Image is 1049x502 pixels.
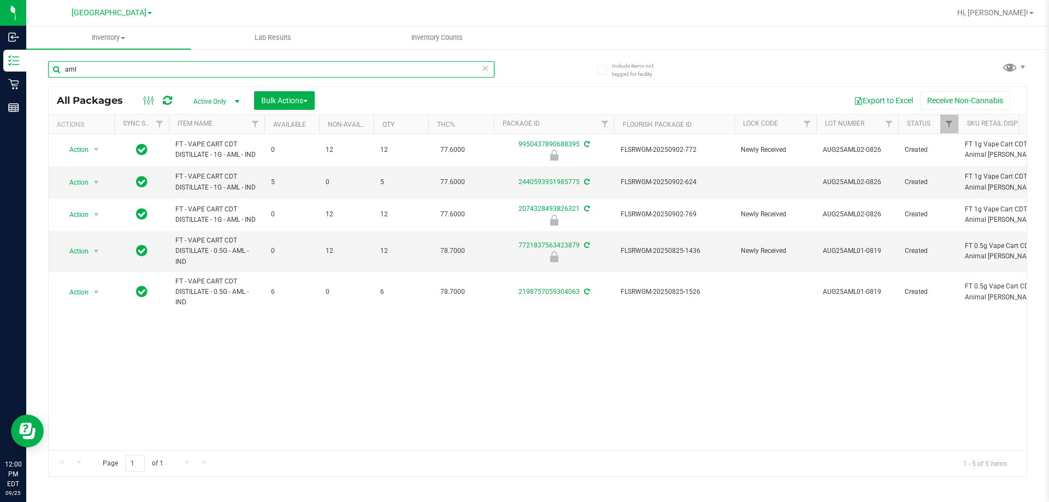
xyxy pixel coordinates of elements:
[8,32,19,43] inline-svg: Inbound
[920,91,1010,110] button: Receive Non-Cannabis
[136,206,148,222] span: In Sync
[326,287,367,297] span: 0
[72,8,146,17] span: [GEOGRAPHIC_DATA]
[60,285,89,300] span: Action
[612,62,667,78] span: Include items not tagged for facility
[271,177,313,187] span: 5
[492,251,616,262] div: Newly Received
[582,140,590,148] span: Sync from Compliance System
[123,120,165,127] a: Sync Status
[582,205,590,212] span: Sync from Compliance System
[254,91,315,110] button: Bulk Actions
[847,91,920,110] button: Export to Excel
[136,174,148,190] span: In Sync
[621,287,728,297] span: FLSRWGM-20250825-1526
[518,288,580,296] a: 2198757059304063
[90,175,103,190] span: select
[940,115,958,133] a: Filter
[60,207,89,222] span: Action
[326,145,367,155] span: 12
[151,115,169,133] a: Filter
[326,177,367,187] span: 0
[967,120,1049,127] a: Sku Retail Display Name
[90,207,103,222] span: select
[136,284,148,299] span: In Sync
[175,276,258,308] span: FT - VAPE CART CDT DISTILLATE - 0.5G - AML - IND
[596,115,614,133] a: Filter
[954,455,1016,471] span: 1 - 5 of 5 items
[823,145,892,155] span: AUG25AML02-0826
[60,142,89,157] span: Action
[435,142,470,158] span: 77.6000
[823,287,892,297] span: AUG25AML01-0819
[175,139,258,160] span: FT - VAPE CART CDT DISTILLATE - 1G - AML - IND
[518,205,580,212] a: 2074328493826321
[60,244,89,259] span: Action
[273,121,306,128] a: Available
[582,241,590,249] span: Sync from Compliance System
[271,209,313,220] span: 0
[90,244,103,259] span: select
[175,235,258,267] span: FT - VAPE CART CDT DISTILLATE - 0.5G - AML - IND
[175,204,258,225] span: FT - VAPE CART CDT DISTILLATE - 1G - AML - IND
[582,178,590,186] span: Sync from Compliance System
[492,215,616,226] div: Newly Received
[125,455,145,472] input: 1
[880,115,898,133] a: Filter
[435,206,470,222] span: 77.6000
[175,172,258,192] span: FT - VAPE CART CDT DISTILLATE - 1G - AML - IND
[481,61,489,75] span: Clear
[905,177,952,187] span: Created
[518,241,580,249] a: 7721837563423879
[907,120,930,127] a: Status
[743,120,778,127] a: Lock Code
[823,209,892,220] span: AUG25AML02-0826
[60,175,89,190] span: Action
[57,121,110,128] div: Actions
[741,145,810,155] span: Newly Received
[905,246,952,256] span: Created
[328,121,376,128] a: Non-Available
[435,284,470,300] span: 78.7000
[57,95,134,107] span: All Packages
[240,33,306,43] span: Lab Results
[798,115,816,133] a: Filter
[178,120,213,127] a: Item Name
[492,150,616,161] div: Newly Received
[26,33,191,43] span: Inventory
[957,8,1028,17] span: Hi, [PERSON_NAME]!
[503,120,540,127] a: Package ID
[261,96,308,105] span: Bulk Actions
[905,209,952,220] span: Created
[582,288,590,296] span: Sync from Compliance System
[380,287,422,297] span: 6
[355,26,520,49] a: Inventory Counts
[271,246,313,256] span: 0
[90,142,103,157] span: select
[90,285,103,300] span: select
[825,120,864,127] a: Lot Number
[326,246,367,256] span: 12
[435,243,470,259] span: 78.7000
[191,26,355,49] a: Lab Results
[380,177,422,187] span: 5
[380,145,422,155] span: 12
[621,177,728,187] span: FLSRWGM-20250902-624
[905,145,952,155] span: Created
[271,145,313,155] span: 0
[380,209,422,220] span: 12
[136,243,148,258] span: In Sync
[397,33,478,43] span: Inventory Counts
[823,177,892,187] span: AUG25AML02-0826
[621,145,728,155] span: FLSRWGM-20250902-772
[621,246,728,256] span: FLSRWGM-20250825-1436
[741,209,810,220] span: Newly Received
[518,140,580,148] a: 9950437890688395
[823,246,892,256] span: AUG25AML01-0819
[246,115,264,133] a: Filter
[621,209,728,220] span: FLSRWGM-20250902-769
[741,246,810,256] span: Newly Received
[905,287,952,297] span: Created
[8,102,19,113] inline-svg: Reports
[136,142,148,157] span: In Sync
